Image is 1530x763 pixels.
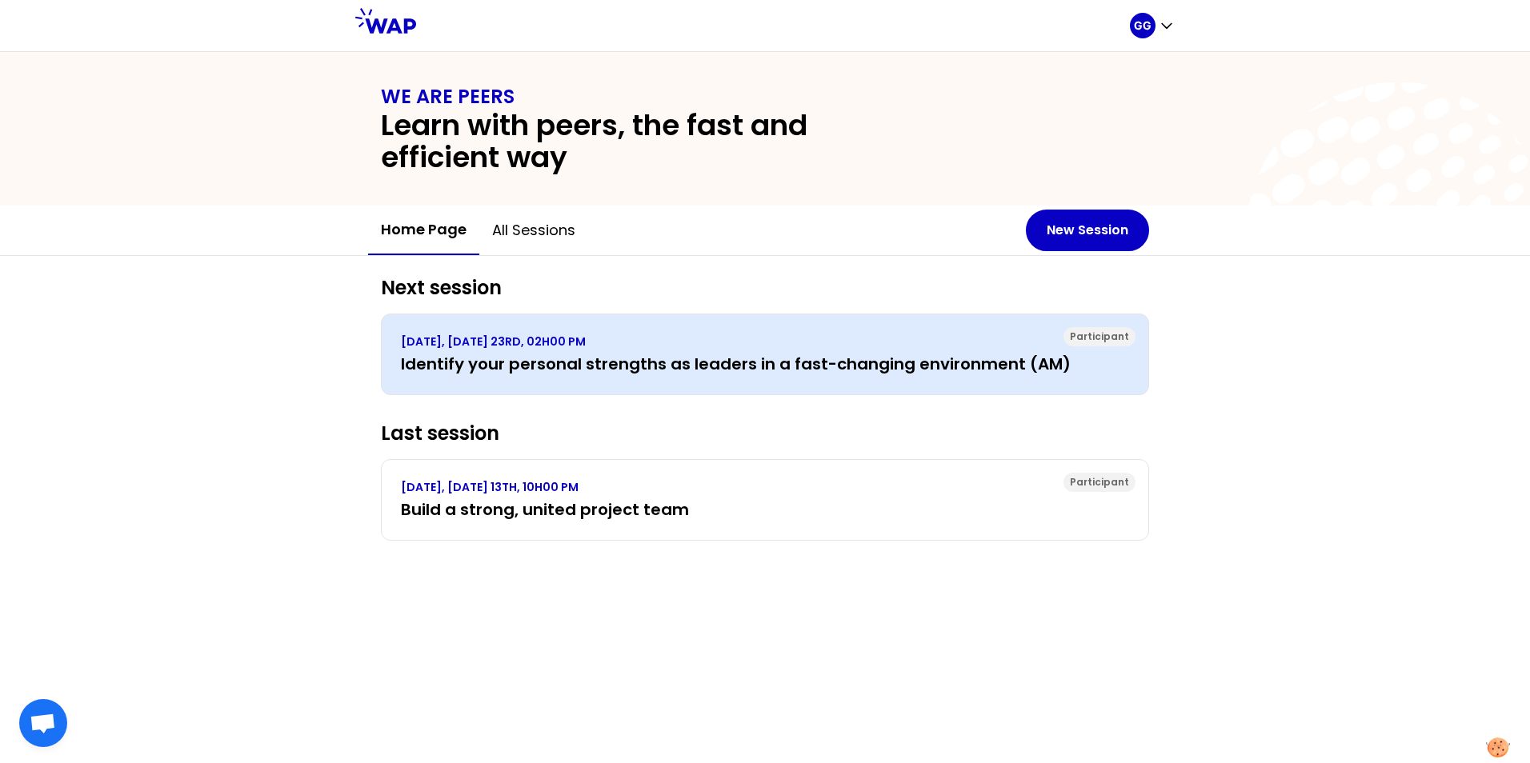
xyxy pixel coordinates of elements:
h1: WE ARE PEERS [381,84,1149,110]
h3: Identify your personal strengths as leaders in a fast-changing environment (AM) [401,353,1129,375]
div: Participant [1063,327,1135,346]
button: GG [1130,13,1175,38]
h3: Build a strong, united project team [401,498,1129,521]
p: [DATE], [DATE] 13TH, 10H00 PM [401,479,1129,495]
h2: Learn with peers, the fast and efficient way [381,110,919,174]
div: Participant [1063,473,1135,492]
h2: Next session [381,275,1149,301]
button: New Session [1026,210,1149,251]
a: [DATE], [DATE] 13TH, 10H00 PMBuild a strong, united project team [401,479,1129,521]
button: All sessions [479,206,588,254]
a: [DATE], [DATE] 23RD, 02H00 PMIdentify your personal strengths as leaders in a fast-changing envir... [401,334,1129,375]
h2: Last session [381,421,1149,446]
button: Home page [368,206,479,255]
p: GG [1134,18,1152,34]
div: Open chat [19,699,67,747]
p: [DATE], [DATE] 23RD, 02H00 PM [401,334,1129,350]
